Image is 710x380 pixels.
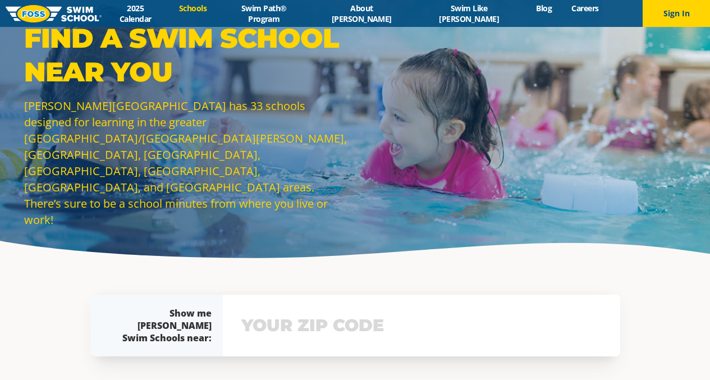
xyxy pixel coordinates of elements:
[113,307,212,344] div: Show me [PERSON_NAME] Swim Schools near:
[412,3,526,24] a: Swim Like [PERSON_NAME]
[312,3,412,24] a: About [PERSON_NAME]
[526,3,562,13] a: Blog
[24,21,350,89] p: Find a Swim School Near You
[102,3,170,24] a: 2025 Calendar
[24,98,350,228] p: [PERSON_NAME][GEOGRAPHIC_DATA] has 33 schools designed for learning in the greater [GEOGRAPHIC_DA...
[562,3,608,13] a: Careers
[239,309,604,342] input: YOUR ZIP CODE
[170,3,217,13] a: Schools
[217,3,312,24] a: Swim Path® Program
[6,5,102,22] img: FOSS Swim School Logo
